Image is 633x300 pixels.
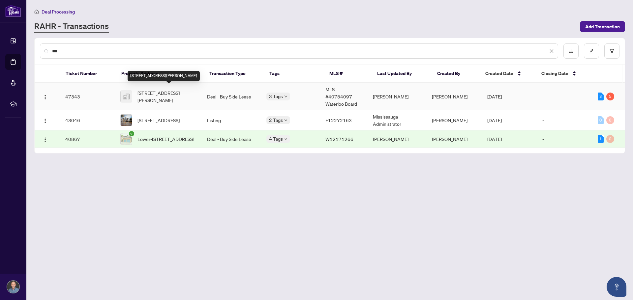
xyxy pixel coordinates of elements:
[537,130,592,148] td: -
[432,136,467,142] span: [PERSON_NAME]
[129,131,134,136] span: check-circle
[204,65,264,83] th: Transaction Type
[585,21,620,32] span: Add Transaction
[40,91,50,102] button: Logo
[432,117,467,123] span: [PERSON_NAME]
[269,135,283,143] span: 4 Tags
[480,65,536,83] th: Created Date
[325,117,352,123] span: E12272163
[284,137,287,141] span: down
[269,116,283,124] span: 2 Tags
[43,118,48,123] img: Logo
[60,110,115,130] td: 43046
[43,95,48,100] img: Logo
[598,93,604,100] div: 3
[541,70,568,77] span: Closing Date
[34,21,109,33] a: RAHR - Transactions
[432,94,467,99] span: [PERSON_NAME]
[569,49,573,53] span: download
[432,65,480,83] th: Created By
[60,130,115,148] td: 40867
[137,89,196,104] span: [STREET_ADDRESS][PERSON_NAME]
[598,135,604,143] div: 1
[580,21,625,32] button: Add Transaction
[606,135,614,143] div: 0
[606,93,614,100] div: 5
[485,70,513,77] span: Created Date
[563,43,579,59] button: download
[40,134,50,144] button: Logo
[589,49,594,53] span: edit
[43,137,48,142] img: Logo
[121,115,132,126] img: thumbnail-img
[324,65,372,83] th: MLS #
[537,83,592,110] td: -
[325,86,357,107] span: MLS #40754097 - Waterloo Board
[264,65,324,83] th: Tags
[202,110,261,130] td: Listing
[537,110,592,130] td: -
[202,130,261,148] td: Deal - Buy Side Lease
[604,43,619,59] button: filter
[137,135,194,143] span: Lower-[STREET_ADDRESS]
[610,49,614,53] span: filter
[40,115,50,125] button: Logo
[607,277,626,297] button: Open asap
[368,130,427,148] td: [PERSON_NAME]
[116,65,204,83] th: Property Address
[284,95,287,98] span: down
[536,65,592,83] th: Closing Date
[487,136,502,142] span: [DATE]
[584,43,599,59] button: edit
[372,65,432,83] th: Last Updated By
[284,119,287,122] span: down
[202,83,261,110] td: Deal - Buy Side Lease
[487,94,502,99] span: [DATE]
[269,93,283,100] span: 3 Tags
[598,116,604,124] div: 0
[5,5,21,17] img: logo
[42,9,75,15] span: Deal Processing
[325,136,353,142] span: W12171266
[606,116,614,124] div: 0
[368,83,427,110] td: [PERSON_NAME]
[7,281,19,293] img: Profile Icon
[60,83,115,110] td: 47343
[121,91,132,102] img: thumbnail-img
[137,117,180,124] span: [STREET_ADDRESS]
[60,65,116,83] th: Ticket Number
[549,49,554,53] span: close
[487,117,502,123] span: [DATE]
[34,10,39,14] span: home
[121,133,132,145] img: thumbnail-img
[368,110,427,130] td: Mississauga Administrator
[128,71,200,81] div: [STREET_ADDRESS][PERSON_NAME]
